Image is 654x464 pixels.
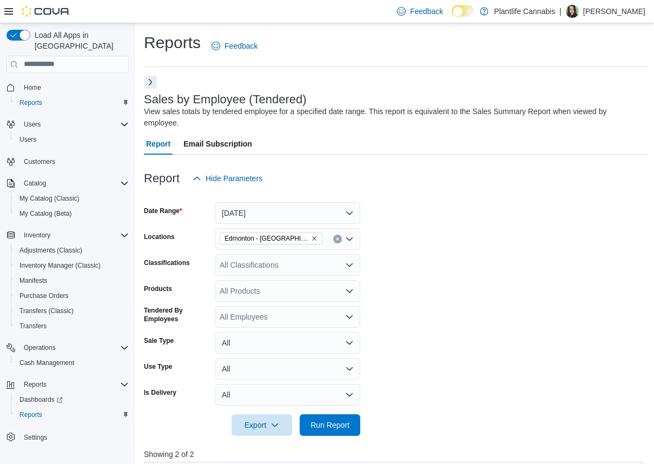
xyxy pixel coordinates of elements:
button: Transfers (Classic) [11,303,133,319]
p: [PERSON_NAME] [583,5,645,18]
p: Plantlife Cannabis [494,5,555,18]
span: Dashboards [19,395,63,404]
a: Home [19,81,45,94]
button: My Catalog (Classic) [11,191,133,206]
span: Transfers [15,320,129,333]
button: Users [19,118,45,131]
span: Reports [19,98,42,107]
img: Cova [22,6,70,17]
button: Inventory [19,229,55,242]
span: Load All Apps in [GEOGRAPHIC_DATA] [30,30,129,51]
button: Reports [19,378,51,391]
button: Operations [19,341,60,354]
span: Adjustments (Classic) [19,246,82,255]
p: | [559,5,561,18]
span: Inventory [19,229,129,242]
span: Hide Parameters [206,173,262,184]
h3: Sales by Employee (Tendered) [144,93,307,106]
span: Inventory Manager (Classic) [19,261,101,270]
a: Reports [15,408,47,421]
button: Reports [11,407,133,422]
span: Catalog [19,177,129,190]
label: Locations [144,233,175,241]
label: Tendered By Employees [144,306,211,323]
span: Cash Management [15,356,129,369]
div: View sales totals by tendered employee for a specified date range. This report is equivalent to t... [144,106,643,129]
a: Users [15,133,41,146]
button: Users [2,117,133,132]
button: Operations [2,340,133,355]
span: Reports [15,408,129,421]
span: My Catalog (Classic) [19,194,80,203]
span: Users [15,133,129,146]
button: Open list of options [345,261,354,269]
button: Reports [2,377,133,392]
span: My Catalog (Beta) [19,209,72,218]
a: Customers [19,155,60,168]
a: My Catalog (Classic) [15,192,84,205]
p: Showing 2 of 2 [144,449,649,460]
label: Is Delivery [144,388,176,397]
button: Transfers [11,319,133,334]
button: All [215,384,360,406]
a: Purchase Orders [15,289,73,302]
button: Inventory [2,228,133,243]
a: Dashboards [11,392,133,407]
h3: Report [144,172,180,185]
button: Clear input [333,235,342,243]
span: Email Subscription [183,133,252,155]
span: Operations [24,343,56,352]
button: Hide Parameters [188,168,267,189]
div: Jade Staines [566,5,579,18]
span: Purchase Orders [15,289,129,302]
button: Open list of options [345,235,354,243]
span: Customers [24,157,55,166]
span: Settings [19,430,129,443]
a: Dashboards [15,393,67,406]
span: Home [24,83,41,92]
a: Cash Management [15,356,78,369]
label: Products [144,284,172,293]
h1: Reports [144,32,201,54]
a: Settings [19,431,51,444]
a: Adjustments (Classic) [15,244,87,257]
label: Classifications [144,258,190,267]
button: Users [11,132,133,147]
span: Purchase Orders [19,291,69,300]
button: Reports [11,95,133,110]
span: My Catalog (Beta) [15,207,129,220]
span: Export [238,414,286,436]
a: Feedback [393,1,447,22]
button: Home [2,79,133,95]
span: Reports [19,378,129,391]
span: My Catalog (Classic) [15,192,129,205]
button: All [215,358,360,380]
button: Remove Edmonton - Harvest Pointe from selection in this group [311,235,318,242]
span: Cash Management [19,359,74,367]
button: [DATE] [215,202,360,224]
span: Home [19,81,129,94]
span: Feedback [410,6,443,17]
button: Export [232,414,292,436]
span: Manifests [19,276,47,285]
span: Reports [15,96,129,109]
span: Manifests [15,274,129,287]
span: Adjustments (Classic) [15,244,129,257]
button: Run Report [300,414,360,436]
span: Report [146,133,170,155]
label: Use Type [144,362,172,371]
a: Transfers (Classic) [15,304,78,317]
span: Settings [24,433,47,442]
a: Inventory Manager (Classic) [15,259,105,272]
a: Feedback [207,35,262,57]
a: Manifests [15,274,51,287]
input: Dark Mode [452,5,474,17]
span: Inventory Manager (Classic) [15,259,129,272]
span: Edmonton - Harvest Pointe [220,233,322,244]
span: Customers [19,155,129,168]
span: Run Report [311,420,349,430]
span: Users [19,118,129,131]
span: Dashboards [15,393,129,406]
button: Next [144,76,157,89]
